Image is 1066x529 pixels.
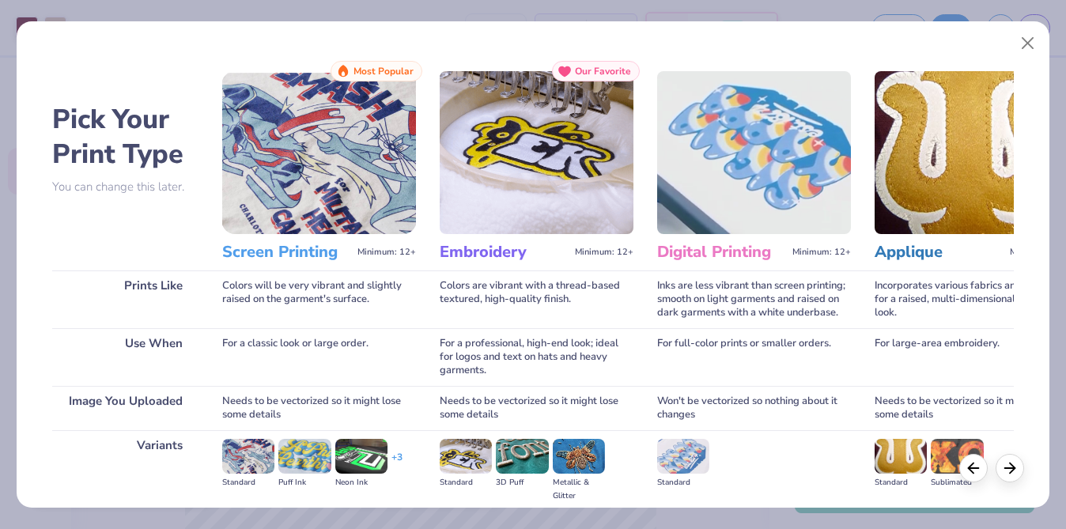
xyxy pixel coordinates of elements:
div: Needs to be vectorized so it might lose some details [222,386,416,430]
img: Standard [875,439,927,474]
div: Sublimated [931,476,983,489]
span: Our Favorite [575,66,631,77]
div: Standard [440,476,492,489]
div: For a classic look or large order. [222,328,416,386]
span: Most Popular [353,66,414,77]
img: 3D Puff [496,439,548,474]
h3: Applique [875,242,1004,263]
div: For full-color prints or smaller orders. [657,328,851,386]
div: Inks are less vibrant than screen printing; smooth on light garments and raised on dark garments ... [657,270,851,328]
div: Puff Ink [278,476,331,489]
h3: Embroidery [440,242,569,263]
img: Standard [222,439,274,474]
div: Standard [875,476,927,489]
h2: Pick Your Print Type [52,102,198,172]
h3: Digital Printing [657,242,786,263]
div: Prints Like [52,270,198,328]
img: Metallic & Glitter [553,439,605,474]
img: Standard [440,439,492,474]
div: Metallic & Glitter [553,476,605,503]
div: Colors are vibrant with a thread-based textured, high-quality finish. [440,270,633,328]
div: For a professional, high-end look; ideal for logos and text on hats and heavy garments. [440,328,633,386]
div: Neon Ink [335,476,387,489]
span: Minimum: 12+ [792,247,851,258]
span: Minimum: 12+ [357,247,416,258]
img: Screen Printing [222,71,416,234]
img: Standard [657,439,709,474]
button: Close [1013,28,1043,59]
div: + 3 [391,451,403,478]
div: Standard [657,476,709,489]
span: Minimum: 12+ [575,247,633,258]
div: 3D Puff [496,476,548,489]
div: Colors will be very vibrant and slightly raised on the garment's surface. [222,270,416,328]
img: Neon Ink [335,439,387,474]
div: Use When [52,328,198,386]
p: You can change this later. [52,180,198,194]
img: Digital Printing [657,71,851,234]
div: Image You Uploaded [52,386,198,430]
div: Standard [222,476,274,489]
img: Sublimated [931,439,983,474]
img: Puff Ink [278,439,331,474]
div: Needs to be vectorized so it might lose some details [440,386,633,430]
div: Variants [52,430,198,512]
h3: Screen Printing [222,242,351,263]
div: Won't be vectorized so nothing about it changes [657,386,851,430]
img: Embroidery [440,71,633,234]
